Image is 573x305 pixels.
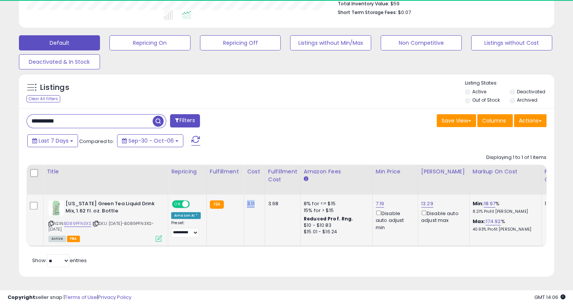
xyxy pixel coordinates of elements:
label: Out of Stock [472,97,500,103]
label: Archived [517,97,537,103]
span: All listings currently available for purchase on Amazon [48,236,66,242]
button: Last 7 Days [27,134,78,147]
button: Deactivated & In Stock [19,54,100,69]
button: Non Competitive [381,35,462,50]
a: 13.29 [421,200,433,208]
span: Show: entries [32,257,87,264]
div: [PERSON_NAME] [421,168,466,176]
th: The percentage added to the cost of goods (COGS) that forms the calculator for Min & Max prices. [469,165,541,195]
a: 174.92 [486,218,501,225]
label: Deactivated [517,88,545,95]
button: Columns [477,114,513,127]
a: Terms of Use [65,294,97,301]
button: Save View [437,114,476,127]
span: Columns [482,117,506,124]
div: seller snap | | [8,294,131,301]
div: Clear All Filters [27,95,60,102]
div: Fulfillable Quantity [545,168,571,184]
div: $10 - $10.83 [304,222,367,229]
div: Min Price [376,168,415,176]
button: Listings without Cost [471,35,552,50]
p: 8.21% Profit [PERSON_NAME] [473,209,536,214]
a: Privacy Policy [98,294,131,301]
a: B089PFN3XS [64,220,91,227]
small: FBA [210,200,224,209]
div: 8% for <= $15 [304,200,367,207]
span: 2025-10-14 14:06 GMT [534,294,565,301]
b: Total Inventory Value: [337,0,389,7]
div: % [473,200,536,214]
span: FBA [67,236,80,242]
div: $15.01 - $16.24 [304,229,367,235]
div: Preset: [171,220,201,237]
div: 17 [545,200,568,207]
span: | SKU: [DATE]-B089PFN3XS-[DATE] [48,220,154,232]
div: Title [47,168,165,176]
button: Default [19,35,100,50]
span: Sep-30 - Oct-06 [128,137,174,145]
small: Amazon Fees. [304,176,308,182]
div: Disable auto adjust min [376,209,412,231]
button: Sep-30 - Oct-06 [117,134,183,147]
h5: Listings [40,82,69,93]
div: 15% for > $15 [304,207,367,214]
b: Min: [473,200,484,207]
div: Repricing [171,168,203,176]
span: ON [173,201,182,208]
label: Active [472,88,486,95]
span: Compared to: [79,138,114,145]
div: % [473,218,536,232]
button: Repricing Off [200,35,281,50]
div: Amazon Fees [304,168,369,176]
b: Short Term Storage Fees: [337,9,397,16]
div: ASIN: [48,200,162,241]
div: Displaying 1 to 1 of 1 items [486,154,546,161]
button: Listings without Min/Max [290,35,371,50]
p: 40.93% Profit [PERSON_NAME] [473,227,536,232]
p: Listing States: [465,80,554,87]
div: Amazon AI * [171,212,201,219]
strong: Copyright [8,294,35,301]
a: 7.19 [376,200,384,208]
div: Cost [247,168,262,176]
span: $0.07 [398,9,411,16]
div: 3.68 [268,200,295,207]
button: Filters [170,114,200,127]
div: Fulfillment [210,168,240,176]
div: Fulfillment Cost [268,168,297,184]
a: 3.11 [247,200,254,208]
b: [US_STATE] Green Tea Liquid Drink Mix, 1.62 fl. oz. Bottle [66,200,158,216]
div: Markup on Cost [473,168,538,176]
button: Actions [514,114,546,127]
img: 41YqKj+DDqL._SL40_.jpg [48,200,64,215]
b: Reduced Prof. Rng. [304,215,353,222]
span: Last 7 Days [39,137,69,145]
b: Max: [473,218,486,225]
button: Repricing On [109,35,190,50]
span: OFF [189,201,201,208]
a: 18.97 [484,200,495,208]
div: Disable auto adjust max [421,209,464,224]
